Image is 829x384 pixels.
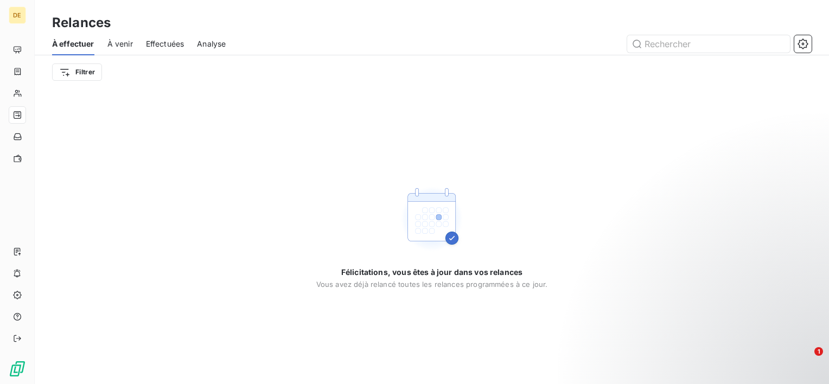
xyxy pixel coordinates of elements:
[627,35,790,53] input: Rechercher
[341,267,522,278] span: Félicitations, vous êtes à jour dans vos relances
[107,39,133,49] span: À venir
[146,39,184,49] span: Effectuées
[316,280,548,289] span: Vous avez déjà relancé toutes les relances programmées à ce jour.
[397,184,467,254] img: Empty state
[814,347,823,356] span: 1
[52,63,102,81] button: Filtrer
[197,39,226,49] span: Analyse
[52,13,111,33] h3: Relances
[52,39,94,49] span: À effectuer
[9,7,26,24] div: DE
[9,360,26,377] img: Logo LeanPay
[792,347,818,373] iframe: Intercom live chat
